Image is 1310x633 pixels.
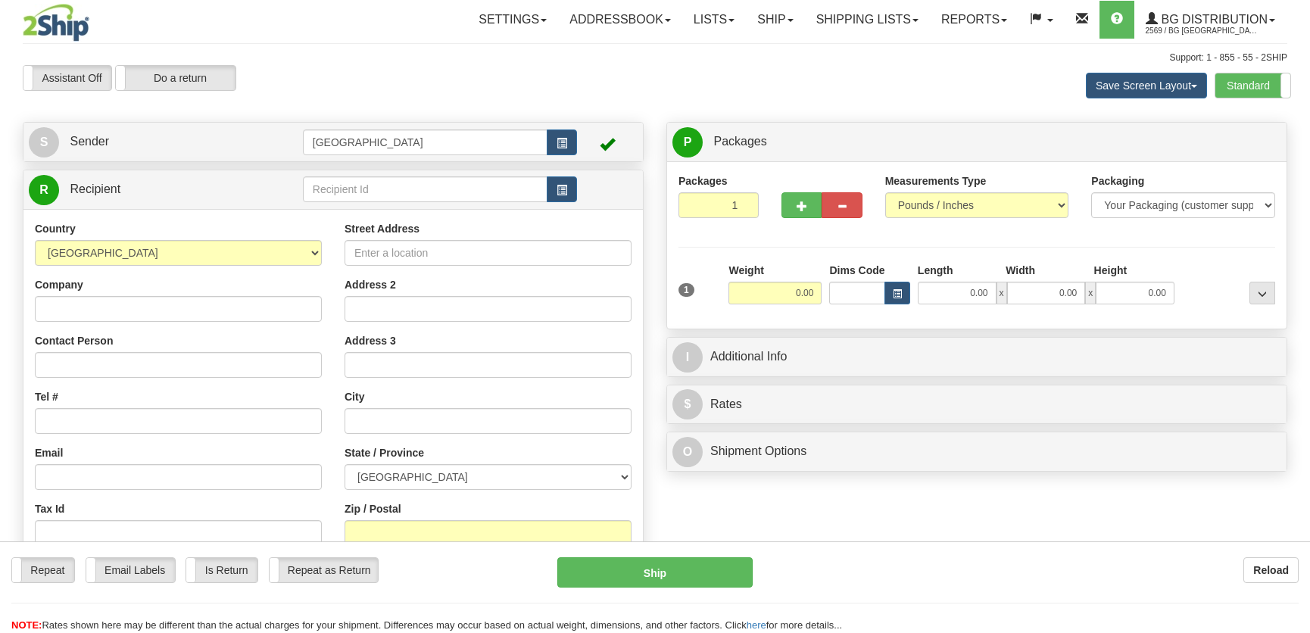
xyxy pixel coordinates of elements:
[116,66,235,90] label: Do a return
[672,437,703,467] span: O
[345,445,424,460] label: State / Province
[747,619,766,631] a: here
[672,126,1281,157] a: P Packages
[672,341,1281,373] a: IAdditional Info
[1085,282,1096,304] span: x
[345,277,396,292] label: Address 2
[682,1,746,39] a: Lists
[1086,73,1207,98] button: Save Screen Layout
[678,173,728,189] label: Packages
[829,263,884,278] label: Dims Code
[35,389,58,404] label: Tel #
[1215,73,1290,98] label: Standard
[1134,1,1287,39] a: BG Distribution 2569 / BG [GEOGRAPHIC_DATA] (PRINCIPAL)
[672,342,703,373] span: I
[345,389,364,404] label: City
[713,135,766,148] span: Packages
[35,277,83,292] label: Company
[70,135,109,148] span: Sender
[29,126,303,157] a: S Sender
[35,501,64,516] label: Tax Id
[35,445,63,460] label: Email
[86,558,175,582] label: Email Labels
[558,1,682,39] a: Addressbook
[345,501,401,516] label: Zip / Postal
[29,174,273,205] a: R Recipient
[1094,263,1128,278] label: Height
[35,333,113,348] label: Contact Person
[1253,564,1289,576] b: Reload
[1091,173,1144,189] label: Packaging
[186,558,257,582] label: Is Return
[557,557,753,588] button: Ship
[672,389,703,419] span: $
[728,263,763,278] label: Weight
[70,182,120,195] span: Recipient
[23,51,1287,64] div: Support: 1 - 855 - 55 - 2SHIP
[345,240,632,266] input: Enter a location
[345,221,420,236] label: Street Address
[1243,557,1299,583] button: Reload
[1146,23,1259,39] span: 2569 / BG [GEOGRAPHIC_DATA] (PRINCIPAL)
[997,282,1007,304] span: x
[23,4,89,42] img: logo2569.jpg
[29,175,59,205] span: R
[12,558,74,582] label: Repeat
[270,558,378,582] label: Repeat as Return
[672,127,703,157] span: P
[303,129,547,155] input: Sender Id
[746,1,804,39] a: Ship
[672,389,1281,420] a: $Rates
[1006,263,1035,278] label: Width
[303,176,547,202] input: Recipient Id
[930,1,1018,39] a: Reports
[1275,239,1308,394] iframe: chat widget
[345,333,396,348] label: Address 3
[672,436,1281,467] a: OShipment Options
[918,263,953,278] label: Length
[1158,13,1268,26] span: BG Distribution
[29,127,59,157] span: S
[805,1,930,39] a: Shipping lists
[35,221,76,236] label: Country
[11,619,42,631] span: NOTE:
[885,173,987,189] label: Measurements Type
[1249,282,1275,304] div: ...
[678,283,694,297] span: 1
[23,66,111,90] label: Assistant Off
[467,1,558,39] a: Settings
